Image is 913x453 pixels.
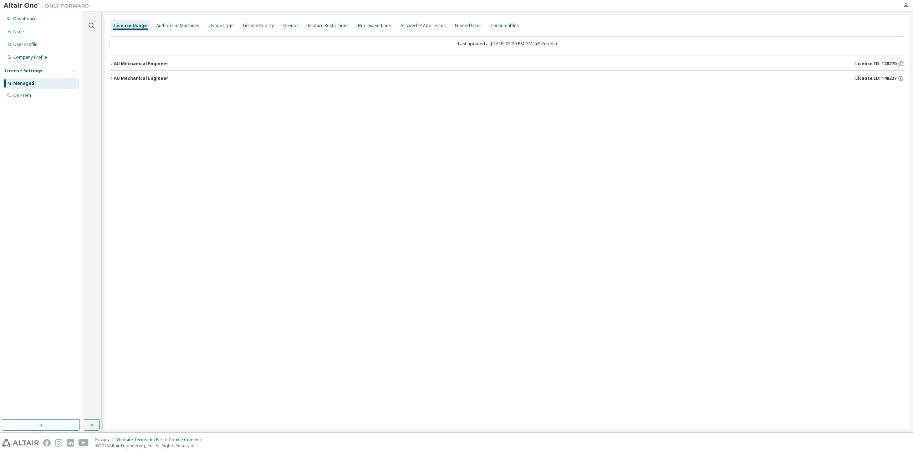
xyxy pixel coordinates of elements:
[541,41,557,47] a: Refresh
[209,23,234,29] div: Usage Logs
[13,81,34,86] div: Managed
[114,23,147,29] div: License Usage
[855,61,897,67] span: License ID: 128270
[13,16,37,22] div: Dashboard
[95,437,116,443] div: Privacy
[401,23,446,29] div: Allowed IP Addresses
[283,23,299,29] div: Groups
[4,2,93,9] img: Altair One
[78,439,89,447] img: youtube.svg
[13,55,47,60] div: Company Profile
[2,439,39,447] img: altair_logo.svg
[55,439,62,447] img: instagram.svg
[13,42,37,47] div: User Profile
[855,76,897,81] span: License ID: 148237
[243,23,274,29] div: License Priority
[490,23,519,29] div: Consumables
[13,93,31,98] div: On Prem
[114,61,168,67] div: AU Mechanical Engineer
[156,23,199,29] div: Authorized Machines
[308,23,349,29] div: Feature Restrictions
[109,56,905,72] button: AU Mechanical EngineerLicense ID: 128270
[358,23,391,29] div: Borrow Settings
[95,443,205,449] p: © 2025 Altair Engineering, Inc. All Rights Reserved.
[109,71,905,86] button: AU Mechanical EngineerLicense ID: 148237
[116,437,169,443] div: Website Terms of Use
[43,439,51,447] img: facebook.svg
[5,68,42,74] div: License Settings
[67,439,74,447] img: linkedin.svg
[109,36,905,51] div: Last updated at: [DATE] 05:29 PM GMT+9
[169,437,205,443] div: Cookie Consent
[13,29,26,35] div: Users
[114,76,168,81] div: AU Mechanical Engineer
[455,23,481,29] div: Named User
